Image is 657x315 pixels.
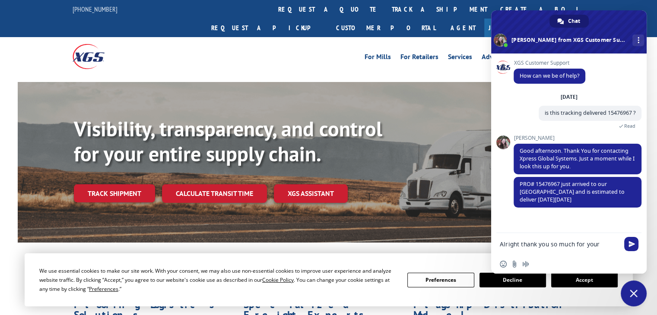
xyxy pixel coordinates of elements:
[448,54,472,63] a: Services
[549,15,589,28] div: Chat
[330,19,442,37] a: Customer Portal
[482,54,517,63] a: Advantages
[407,273,474,287] button: Preferences
[522,261,529,268] span: Audio message
[561,94,578,100] div: [DATE]
[500,240,619,248] textarea: Compose your message...
[568,15,580,28] span: Chat
[25,253,633,306] div: Cookie Consent Prompt
[39,266,397,293] div: We use essential cookies to make our site work. With your consent, we may also use non-essential ...
[514,135,641,141] span: [PERSON_NAME]
[624,237,638,251] span: Send
[262,276,294,283] span: Cookie Policy
[511,261,518,268] span: Send a file
[520,147,635,170] span: Good afternoon. Thank You for contacting Xpress Global Systems. Just a moment while I look this u...
[89,285,118,293] span: Preferences
[74,115,382,167] b: Visibility, transparency, and control for your entire supply chain.
[545,109,635,117] span: is this tracking delivered 15476967 ?
[520,72,579,79] span: How can we be of help?
[205,19,330,37] a: Request a pickup
[500,261,507,268] span: Insert an emoji
[514,60,585,66] span: XGS Customer Support
[74,184,155,202] a: Track shipment
[442,19,484,37] a: Agent
[400,54,438,63] a: For Retailers
[624,123,635,129] span: Read
[632,35,644,46] div: More channels
[479,273,546,287] button: Decline
[274,184,348,203] a: XGS ASSISTANT
[73,5,117,13] a: [PHONE_NUMBER]
[162,184,267,203] a: Calculate transit time
[484,19,585,37] a: Join Our Team
[551,273,618,287] button: Accept
[621,280,647,306] div: Close chat
[365,54,391,63] a: For Mills
[520,180,625,203] span: PRO# 15476967 just arrived to our [GEOGRAPHIC_DATA] and is estimated to deliver [DATE][DATE]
